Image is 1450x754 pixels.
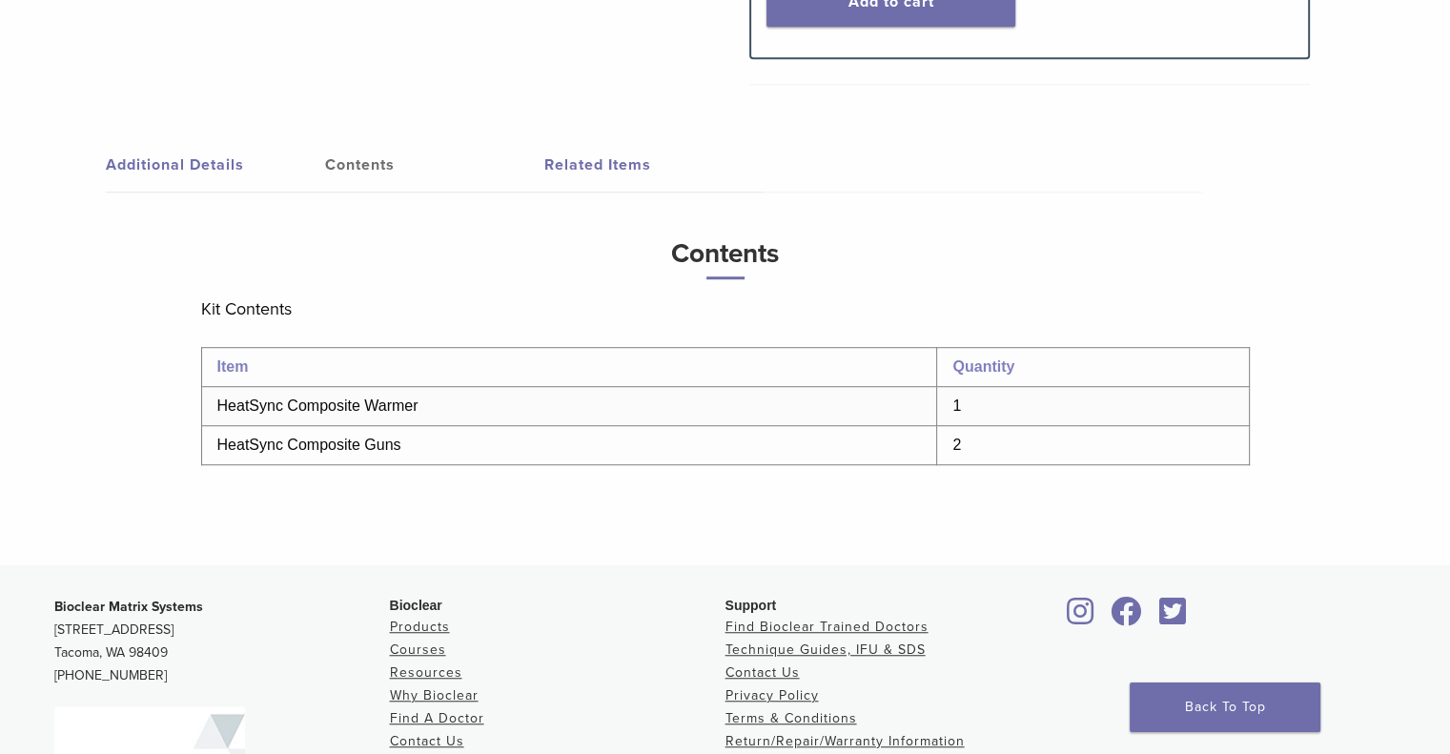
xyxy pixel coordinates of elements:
td: 1 [937,387,1249,426]
a: Resources [390,664,462,681]
a: Additional Details [106,138,325,192]
a: Bioclear [1153,608,1193,627]
a: Related Items [544,138,764,192]
a: Privacy Policy [725,687,819,703]
a: Products [390,619,450,635]
a: Courses [390,642,446,658]
p: Kit Contents [201,295,1250,323]
a: Contents [325,138,544,192]
a: Find Bioclear Trained Doctors [725,619,929,635]
a: Bioclear [1061,608,1101,627]
a: Terms & Conditions [725,710,857,726]
a: Find A Doctor [390,710,484,726]
strong: Bioclear Matrix Systems [54,599,203,615]
a: Technique Guides, IFU & SDS [725,642,926,658]
a: Bioclear [1105,608,1149,627]
a: Return/Repair/Warranty Information [725,733,965,749]
td: HeatSync Composite Warmer [201,387,937,426]
td: HeatSync Composite Guns [201,426,937,465]
a: Why Bioclear [390,687,479,703]
a: Back To Top [1130,683,1320,732]
a: Contact Us [725,664,800,681]
span: Support [725,598,777,613]
a: Contact Us [390,733,464,749]
td: 2 [937,426,1249,465]
strong: Quantity [952,358,1014,375]
h3: Contents [201,231,1250,279]
span: Bioclear [390,598,442,613]
strong: Item [217,358,249,375]
p: [STREET_ADDRESS] Tacoma, WA 98409 [PHONE_NUMBER] [54,596,390,687]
